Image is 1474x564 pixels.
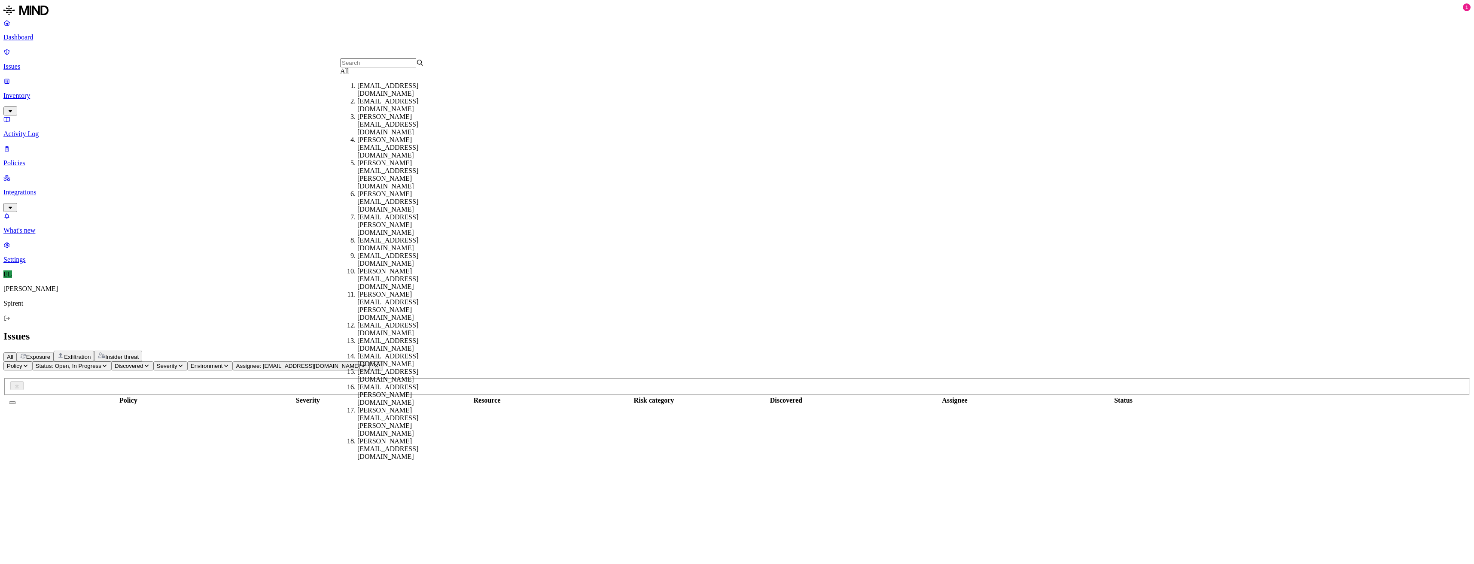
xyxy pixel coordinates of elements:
[1463,3,1471,11] div: 1
[3,174,1471,211] a: Integrations
[3,33,1471,41] p: Dashboard
[3,48,1471,70] a: Issues
[3,188,1471,196] p: Integrations
[357,352,441,368] div: [EMAIL_ADDRESS][DOMAIN_NAME]
[357,113,441,136] div: [PERSON_NAME][EMAIL_ADDRESS][DOMAIN_NAME]
[340,67,424,75] div: All
[3,212,1471,234] a: What's new
[357,383,441,406] div: [EMAIL_ADDRESS][PERSON_NAME][DOMAIN_NAME]
[237,397,379,404] div: Severity
[22,397,235,404] div: Policy
[3,159,1471,167] p: Policies
[357,213,441,237] div: [EMAIL_ADDRESS][PERSON_NAME][DOMAIN_NAME]
[3,145,1471,167] a: Policies
[595,397,713,404] div: Risk category
[381,397,593,404] div: Resource
[3,63,1471,70] p: Issues
[357,237,441,252] div: [EMAIL_ADDRESS][DOMAIN_NAME]
[3,331,1471,342] h2: Issues
[357,136,441,159] div: [PERSON_NAME][EMAIL_ADDRESS][DOMAIN_NAME]
[3,115,1471,138] a: Activity Log
[3,19,1471,41] a: Dashboard
[357,252,441,267] div: [EMAIL_ADDRESS][DOMAIN_NAME]
[357,321,441,337] div: [EMAIL_ADDRESS][DOMAIN_NAME]
[3,130,1471,138] p: Activity Log
[3,77,1471,114] a: Inventory
[3,270,12,278] span: EL
[3,3,1471,19] a: MIND
[3,300,1471,307] p: Spirent
[357,291,441,321] div: [PERSON_NAME][EMAIL_ADDRESS][PERSON_NAME][DOMAIN_NAME]
[357,437,441,461] div: [PERSON_NAME][EMAIL_ADDRESS][DOMAIN_NAME]
[357,337,441,352] div: [EMAIL_ADDRESS][DOMAIN_NAME]
[357,406,441,437] div: [PERSON_NAME][EMAIL_ADDRESS][PERSON_NAME][DOMAIN_NAME]
[1052,397,1194,404] div: Status
[36,363,101,369] span: Status: Open, In Progress
[191,363,223,369] span: Environment
[3,227,1471,234] p: What's new
[105,354,139,360] span: Insider threat
[357,190,441,213] div: [PERSON_NAME][EMAIL_ADDRESS][DOMAIN_NAME]
[357,97,441,113] div: [EMAIL_ADDRESS][DOMAIN_NAME]
[3,241,1471,264] a: Settings
[115,363,143,369] span: Discovered
[859,397,1051,404] div: Assignee
[357,82,441,97] div: [EMAIL_ADDRESS][DOMAIN_NAME]
[9,401,16,404] button: Select all
[157,363,177,369] span: Severity
[340,58,416,67] input: Search
[3,256,1471,264] p: Settings
[3,92,1471,100] p: Inventory
[3,3,49,17] img: MIND
[357,159,441,190] div: [PERSON_NAME][EMAIL_ADDRESS][PERSON_NAME][DOMAIN_NAME]
[357,267,441,291] div: [PERSON_NAME][EMAIL_ADDRESS][DOMAIN_NAME]
[715,397,857,404] div: Discovered
[236,363,360,369] span: Assignee: [EMAIL_ADDRESS][DOMAIN_NAME]
[357,368,441,383] div: [EMAIL_ADDRESS][DOMAIN_NAME]
[7,354,13,360] span: All
[26,354,50,360] span: Exposure
[7,363,22,369] span: Policy
[64,354,91,360] span: Exfiltration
